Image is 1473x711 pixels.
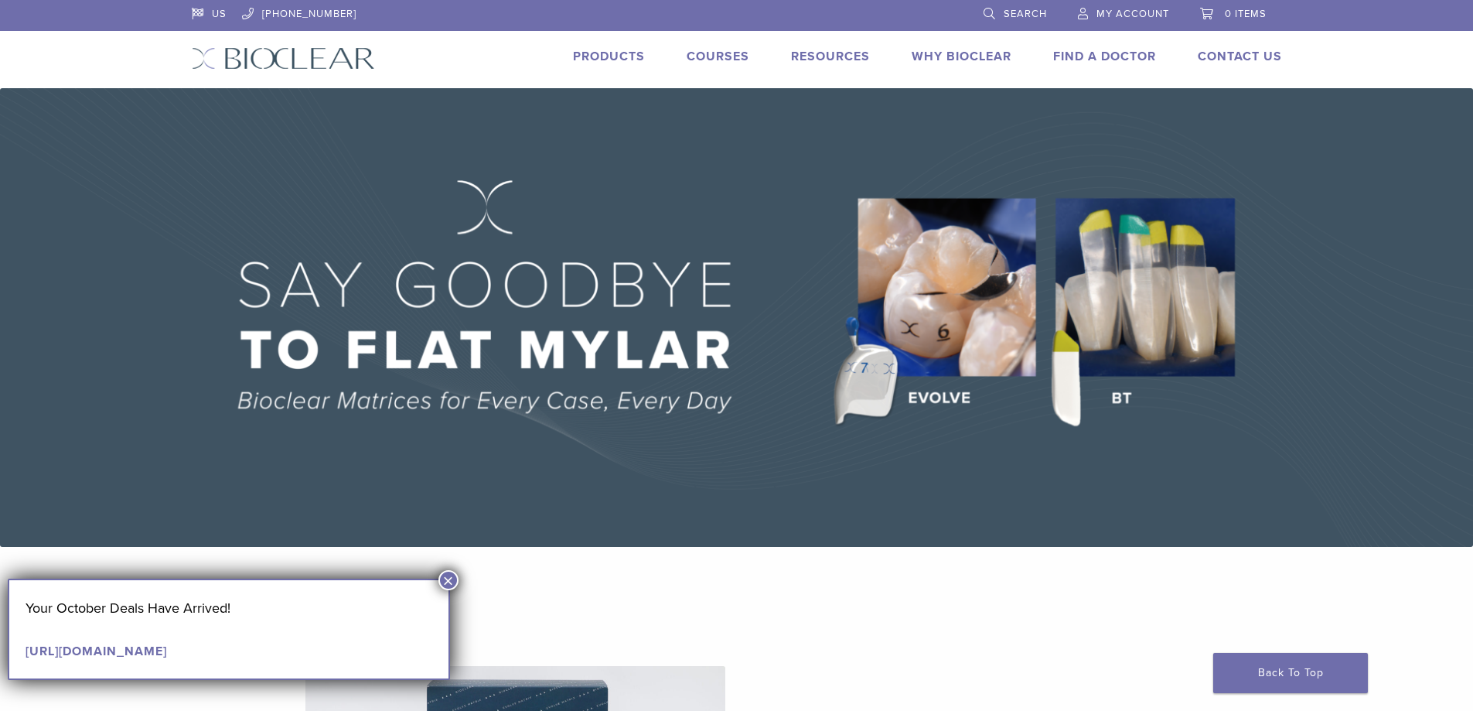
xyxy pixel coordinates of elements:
[687,49,749,64] a: Courses
[1053,49,1156,64] a: Find A Doctor
[26,644,167,659] a: [URL][DOMAIN_NAME]
[791,49,870,64] a: Resources
[912,49,1011,64] a: Why Bioclear
[192,47,375,70] img: Bioclear
[438,570,459,590] button: Close
[1225,8,1267,20] span: 0 items
[573,49,645,64] a: Products
[1096,8,1169,20] span: My Account
[1198,49,1282,64] a: Contact Us
[26,596,432,620] p: Your October Deals Have Arrived!
[1213,653,1368,693] a: Back To Top
[1004,8,1047,20] span: Search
